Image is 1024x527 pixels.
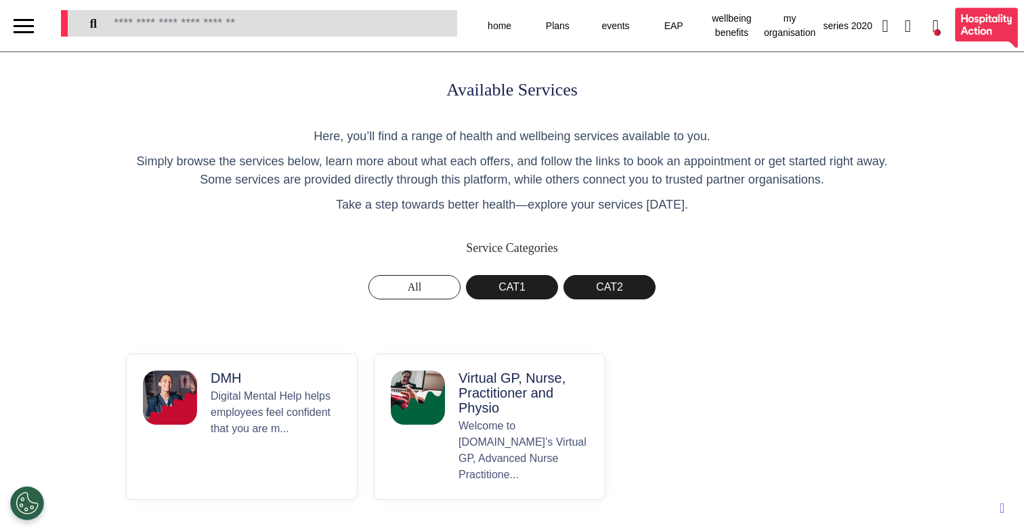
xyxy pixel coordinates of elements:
[458,418,589,483] p: Welcome to [DOMAIN_NAME]’s Virtual GP, Advanced Nurse Practitione...
[211,371,341,385] p: DMH
[761,7,819,45] div: my organisation
[126,354,358,500] button: DMHDMHDigital Mental Help helps employees feel confident that you are m...
[126,127,898,146] p: Here, you’ll find a range of health and wellbeing services available to you.
[528,7,586,45] div: Plans
[126,241,898,256] h2: Service Categories
[391,371,445,425] img: Virtual GP, Nurse, Practitioner and Physio
[586,7,645,45] div: events
[703,7,761,45] div: wellbeing benefits
[368,275,461,299] button: All
[471,7,529,45] div: home
[374,354,605,500] button: Virtual GP, Nurse, Practitioner and PhysioVirtual GP, Nurse, Practitioner and PhysioWelcome to [D...
[143,371,197,425] img: DMH
[126,79,898,100] h1: Available Services
[819,7,877,45] div: series 2020
[10,486,44,520] button: Open Preferences
[126,196,898,214] p: Take a step towards better health—explore your services [DATE].
[466,275,558,299] button: CAT1
[645,7,703,45] div: EAP
[126,152,898,189] p: Simply browse the services below, learn more about what each offers, and follow the links to book...
[458,371,589,415] p: Virtual GP, Nurse, Practitioner and Physio
[211,388,341,483] p: Digital Mental Help helps employees feel confident that you are m...
[563,275,656,299] button: CAT2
